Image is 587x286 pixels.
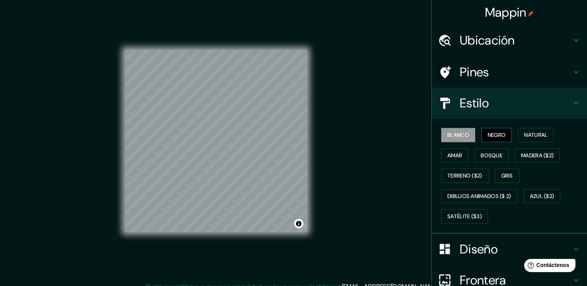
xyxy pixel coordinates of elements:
[524,130,547,140] font: Natural
[485,4,526,21] font: Mappin
[460,95,571,111] h4: Estilo
[432,234,587,265] div: Diseño
[518,128,554,142] button: Natural
[447,191,511,201] font: Dibujos animados ($ 2)
[447,130,469,140] font: Blanco
[501,171,513,181] font: Gris
[524,189,561,203] button: Azul ($2)
[460,33,571,48] h4: Ubicación
[521,151,554,160] font: Madera ($2)
[294,219,303,228] button: Alternar atribución
[481,128,512,142] button: Negro
[515,148,560,163] button: Madera ($2)
[447,151,462,160] font: Amar
[530,191,554,201] font: Azul ($2)
[518,256,578,277] iframe: Help widget launcher
[432,88,587,119] div: Estilo
[460,64,571,80] h4: Pines
[528,10,534,17] img: pin-icon.png
[495,169,519,183] button: Gris
[441,169,488,183] button: Terreno ($2)
[125,50,307,232] canvas: Mapa
[441,189,518,203] button: Dibujos animados ($ 2)
[441,148,468,163] button: Amar
[447,212,482,221] font: Satélite ($3)
[488,130,506,140] font: Negro
[441,128,475,142] button: Blanco
[481,151,502,160] font: Bosque
[447,171,482,181] font: Terreno ($2)
[432,25,587,56] div: Ubicación
[474,148,509,163] button: Bosque
[432,57,587,88] div: Pines
[441,209,488,224] button: Satélite ($3)
[460,241,571,257] h4: Diseño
